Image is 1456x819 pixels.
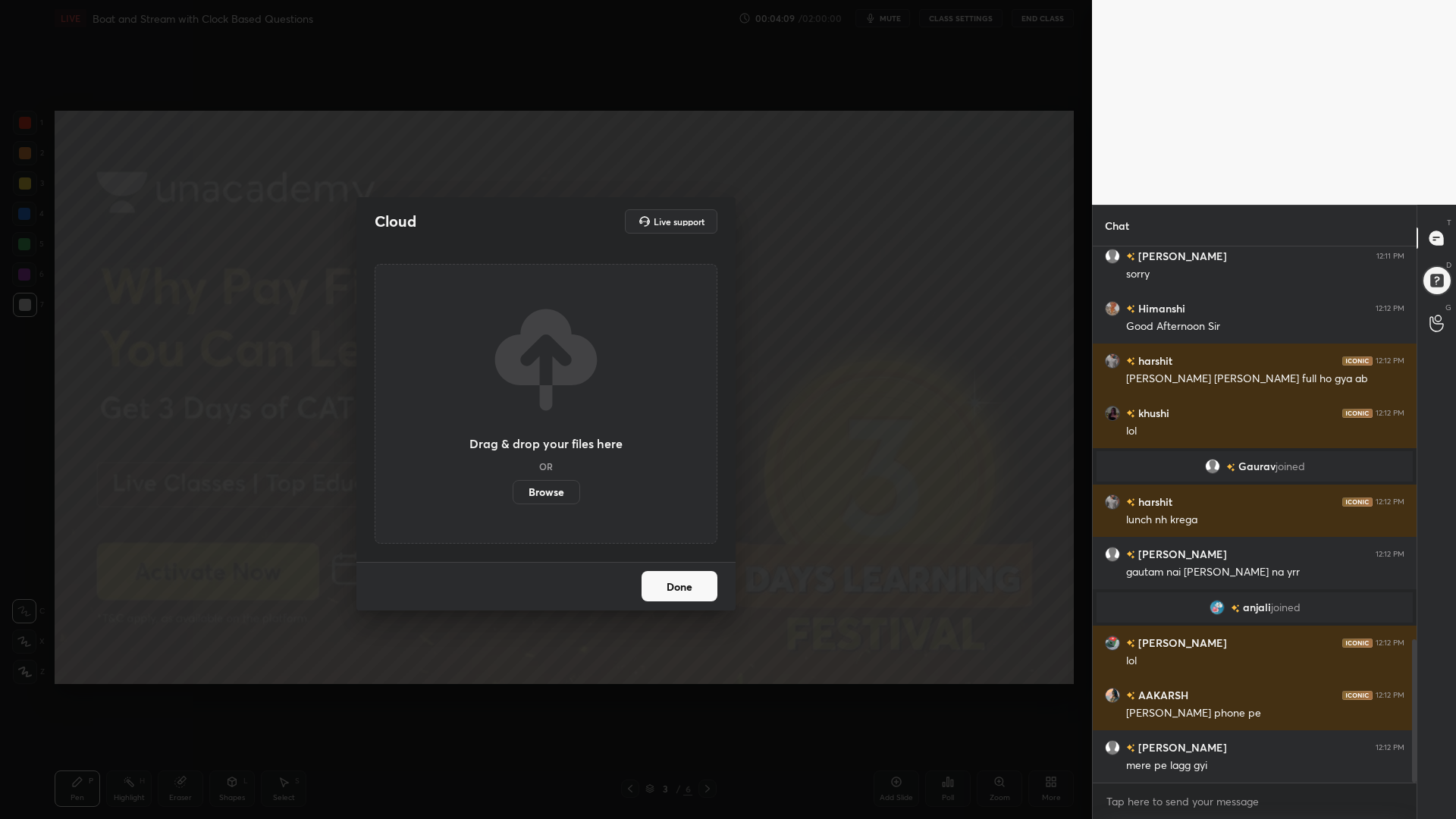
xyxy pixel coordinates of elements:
span: joined [1276,460,1305,472]
img: no-rating-badge.077c3623.svg [1126,639,1135,648]
div: grid [1093,246,1417,783]
div: lol [1126,654,1404,669]
h6: AAKARSH [1135,687,1188,703]
img: no-rating-badge.077c3623.svg [1126,357,1135,366]
p: Chat [1093,206,1141,246]
img: 9ef2c650e06946ab890ea18ea4fc8918.jpg [1210,600,1225,615]
h6: [PERSON_NAME] [1135,635,1227,651]
div: 12:12 PM [1376,550,1404,559]
div: mere pe lagg gyi [1126,758,1404,773]
div: 12:11 PM [1376,252,1404,261]
img: iconic-dark.1390631f.png [1342,691,1373,700]
img: default.png [1205,459,1220,474]
div: [PERSON_NAME] phone pe [1126,706,1404,721]
img: no-rating-badge.077c3623.svg [1126,305,1135,313]
span: anjali [1243,601,1271,613]
h6: khushi [1135,405,1169,421]
img: default.png [1105,547,1120,562]
div: 12:12 PM [1376,639,1404,648]
img: iconic-dark.1390631f.png [1342,356,1373,366]
span: Gaurav [1238,460,1276,472]
img: 3032dba7e06544b5a2c4c8d5d3de408a.jpg [1105,635,1120,651]
img: no-rating-badge.077c3623.svg [1226,463,1235,472]
div: [PERSON_NAME] [PERSON_NAME] full ho gya ab [1126,372,1404,387]
img: no-rating-badge.077c3623.svg [1126,744,1135,752]
p: D [1446,259,1451,271]
h5: OR [539,462,553,471]
img: no-rating-badge.077c3623.svg [1126,253,1135,261]
div: 12:12 PM [1376,356,1404,366]
div: lol [1126,424,1404,439]
img: default.png [1105,249,1120,264]
p: T [1447,217,1451,228]
h3: Drag & drop your files here [469,438,623,450]
h6: [PERSON_NAME] [1135,248,1227,264]
img: iconic-dark.1390631f.png [1342,639,1373,648]
img: no-rating-badge.077c3623.svg [1126,692,1135,700]
img: 1b5f2bf2eb064e8cb2b3c3ebc66f1429.jpg [1105,494,1120,510]
h6: [PERSON_NAME] [1135,546,1227,562]
img: ac539f230ef44819b486772b757141cc.jpg [1105,406,1120,421]
div: 12:12 PM [1376,409,1404,418]
img: no-rating-badge.077c3623.svg [1126,498,1135,507]
h2: Cloud [375,212,416,231]
div: gautam nai [PERSON_NAME] na yrr [1126,565,1404,580]
div: 12:12 PM [1376,691,1404,700]
div: lunch nh krega [1126,513,1404,528]
h6: [PERSON_NAME] [1135,739,1227,755]
img: 8d2cce4f54ac49a6b2e3c0f719b5dac5.jpg [1105,301,1120,316]
h6: harshit [1135,353,1172,369]
img: no-rating-badge.077c3623.svg [1231,604,1240,613]
img: 1b5f2bf2eb064e8cb2b3c3ebc66f1429.jpg [1105,353,1120,369]
span: joined [1271,601,1301,613]
div: 12:12 PM [1376,304,1404,313]
h5: Live support [654,217,704,226]
img: default.png [1105,740,1120,755]
img: iconic-dark.1390631f.png [1342,497,1373,507]
h6: Himanshi [1135,300,1185,316]
img: no-rating-badge.077c3623.svg [1126,551,1135,559]
div: 12:12 PM [1376,743,1404,752]
div: Good Afternoon Sir [1126,319,1404,334]
img: iconic-dark.1390631f.png [1342,409,1373,418]
h6: harshit [1135,494,1172,510]
p: G [1445,302,1451,313]
div: sorry [1126,267,1404,282]
div: 12:12 PM [1376,497,1404,507]
img: 3de883bf461645bdad8d70d9e6c3a2c3.jpg [1105,688,1120,703]
button: Done [642,571,717,601]
img: no-rating-badge.077c3623.svg [1126,409,1135,418]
